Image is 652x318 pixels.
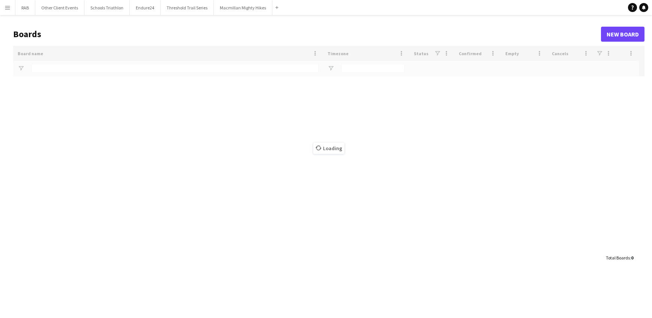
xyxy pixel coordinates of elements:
[606,250,633,265] div: :
[130,0,161,15] button: Endure24
[214,0,272,15] button: Macmillan Mighty Hikes
[13,29,601,40] h1: Boards
[606,255,630,261] span: Total Boards
[161,0,214,15] button: Threshold Trail Series
[313,143,344,154] span: Loading
[35,0,84,15] button: Other Client Events
[601,27,644,42] a: New Board
[631,255,633,261] span: 0
[84,0,130,15] button: Schools Triathlon
[15,0,35,15] button: RAB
